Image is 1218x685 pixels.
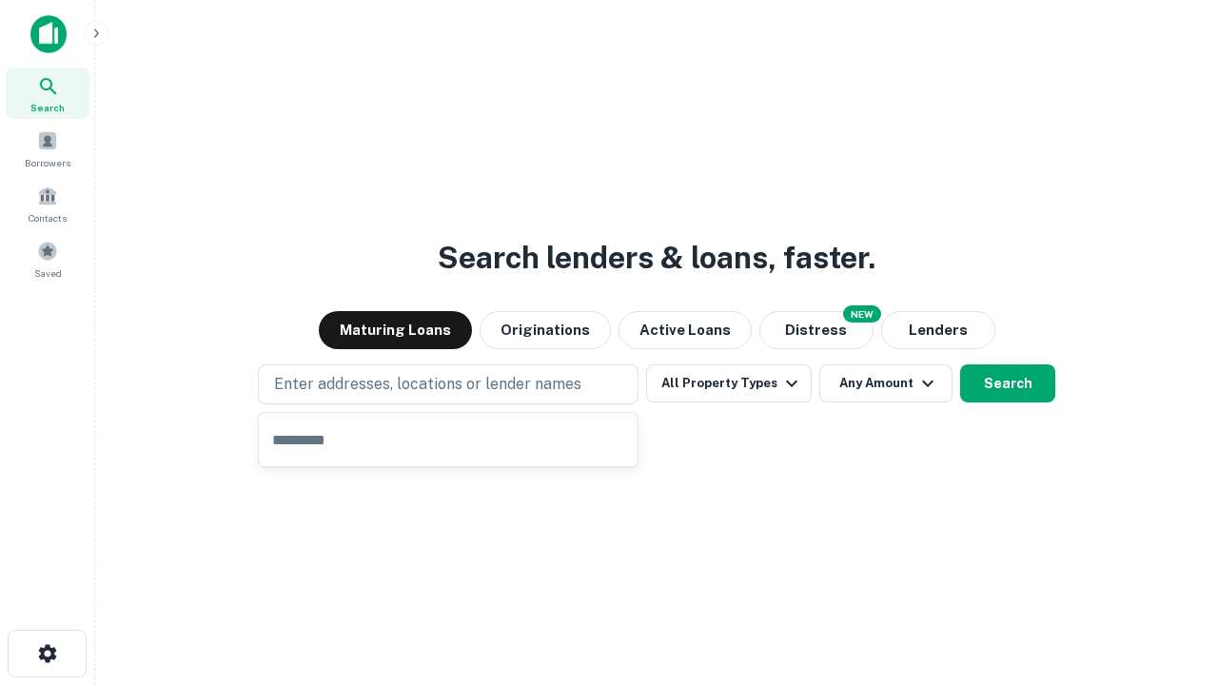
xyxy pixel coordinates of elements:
button: Lenders [881,311,995,349]
span: Saved [34,265,62,281]
button: Search distressed loans with lien and other non-mortgage details. [759,311,874,349]
span: Search [30,100,65,115]
h3: Search lenders & loans, faster. [438,235,875,281]
button: Maturing Loans [319,311,472,349]
p: Enter addresses, locations or lender names [274,373,581,396]
a: Borrowers [6,123,89,174]
span: Contacts [29,210,67,225]
a: Search [6,68,89,119]
button: Search [960,364,1055,402]
button: All Property Types [646,364,812,402]
button: Originations [480,311,611,349]
img: capitalize-icon.png [30,15,67,53]
button: Enter addresses, locations or lender names [258,364,638,404]
iframe: Chat Widget [1123,533,1218,624]
div: NEW [843,305,881,323]
a: Contacts [6,178,89,229]
button: Any Amount [819,364,953,402]
button: Active Loans [619,311,752,349]
a: Saved [6,233,89,284]
span: Borrowers [25,155,70,170]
